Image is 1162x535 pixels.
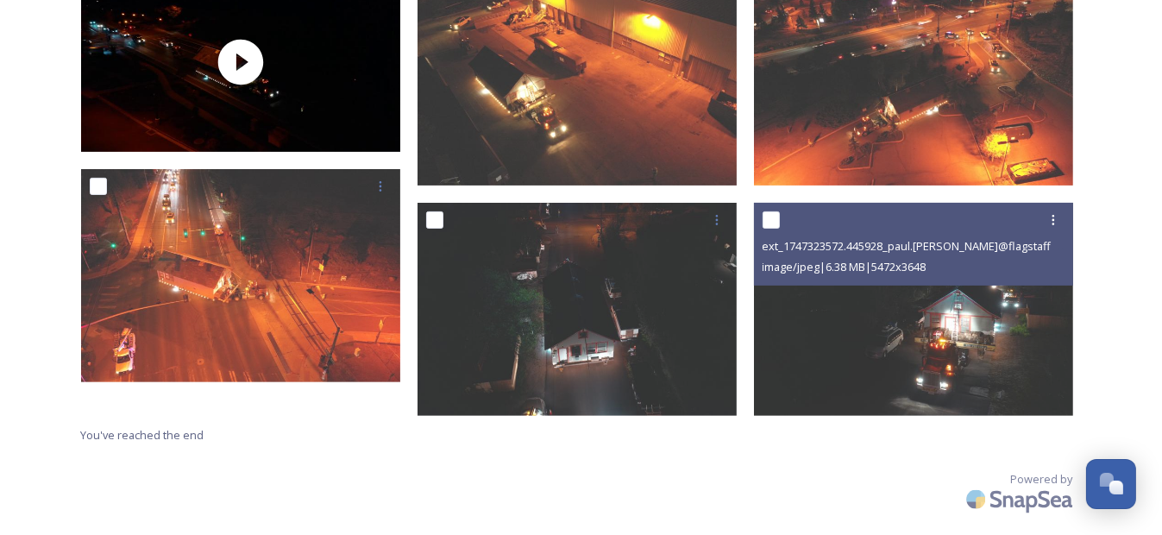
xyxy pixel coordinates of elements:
[1011,471,1073,488] span: Powered by
[754,203,1073,416] img: ext_1747323572.445928_paul.rosevear@flagstaffaz.gov-LerouxSt1.JPG
[961,479,1082,519] img: SnapSea Logo
[81,427,204,443] span: You've reached the end
[1086,459,1136,509] button: Open Chat
[763,237,1161,254] span: ext_1747323572.445928_paul.[PERSON_NAME]@flagstaffaz.gov-LerouxSt1.JPG
[763,259,926,274] span: image/jpeg | 6.38 MB | 5472 x 3648
[418,203,737,416] img: ext_1747323575.591845_paul.rosevear@flagstaffaz.gov-LerouxSt2.JPG
[81,169,400,382] img: ext_1747323579.321832_paul.rosevear@flagstaffaz.gov-MFR1.JPG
